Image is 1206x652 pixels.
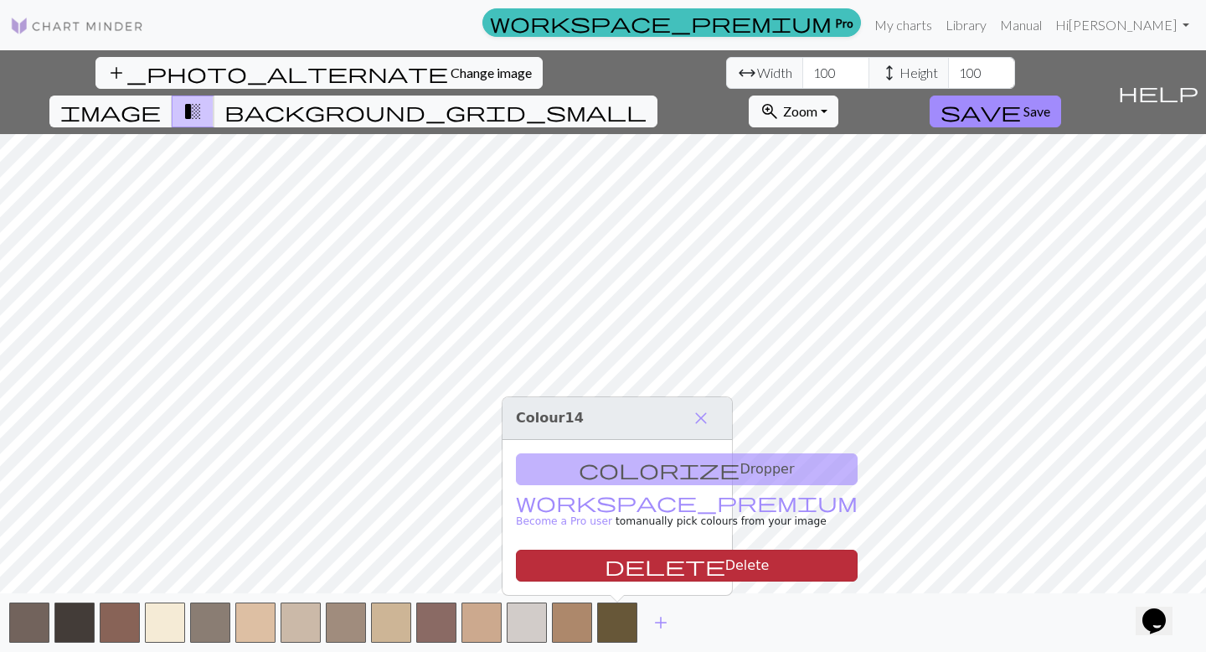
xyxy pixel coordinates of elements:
button: Add color [640,607,682,639]
span: Zoom [783,103,817,119]
iframe: chat widget [1136,585,1189,635]
span: save [941,100,1021,123]
button: Zoom [749,96,838,127]
span: background_grid_small [224,100,647,123]
button: Change image [95,57,543,89]
span: help [1118,80,1198,104]
button: Delete color [516,550,858,582]
a: My charts [868,8,939,42]
span: image [60,100,161,123]
span: delete [605,554,725,577]
span: workspace_premium [516,490,858,514]
span: workspace_premium [490,11,832,34]
span: add_photo_alternate [106,61,448,85]
span: Change image [451,65,532,80]
span: transition_fade [183,100,203,123]
span: Colour 14 [516,410,584,426]
a: Manual [993,8,1049,42]
button: Help [1111,50,1206,134]
a: Hi[PERSON_NAME] [1049,8,1196,42]
span: add [651,611,671,634]
span: Width [757,63,792,83]
span: Save [1023,103,1050,119]
span: Height [899,63,938,83]
a: Pro [482,8,861,37]
a: Become a Pro user [516,498,858,527]
span: arrow_range [737,61,757,85]
button: Save [930,96,1061,127]
img: Logo [10,16,144,36]
button: Close [683,404,719,432]
span: zoom_in [760,100,780,123]
small: to manually pick colours from your image [516,498,858,527]
a: Library [939,8,993,42]
span: height [879,61,899,85]
span: close [691,406,711,430]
